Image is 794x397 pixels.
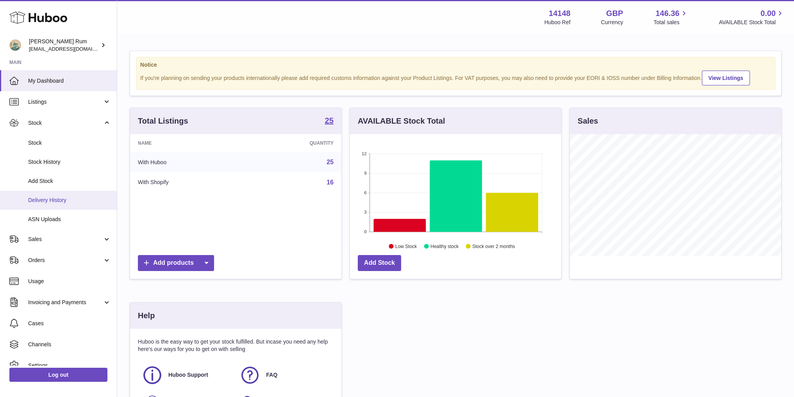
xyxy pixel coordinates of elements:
[140,69,771,85] div: If you're planning on sending your products internationally please add required customs informati...
[28,320,111,327] span: Cases
[28,197,111,204] span: Delivery History
[719,8,785,26] a: 0.00 AVAILABLE Stock Total
[362,151,366,156] text: 12
[28,278,111,285] span: Usage
[28,216,111,223] span: ASN Uploads
[9,39,21,51] img: mail@bartirum.wales
[544,19,571,26] div: Huboo Ref
[28,257,103,264] span: Orders
[358,255,401,271] a: Add Stock
[138,310,155,321] h3: Help
[28,158,111,166] span: Stock History
[138,255,214,271] a: Add products
[601,19,623,26] div: Currency
[364,229,366,234] text: 0
[28,362,111,369] span: Settings
[28,299,103,306] span: Invoicing and Payments
[130,172,244,193] td: With Shopify
[358,116,445,126] h3: AVAILABLE Stock Total
[29,46,115,52] span: [EMAIL_ADDRESS][DOMAIN_NAME]
[28,177,111,185] span: Add Stock
[549,8,571,19] strong: 14148
[655,8,679,19] span: 146.36
[28,98,103,106] span: Listings
[578,116,598,126] h3: Sales
[239,365,329,386] a: FAQ
[364,190,366,195] text: 6
[760,8,776,19] span: 0.00
[719,19,785,26] span: AVAILABLE Stock Total
[327,159,334,165] a: 25
[325,117,334,126] a: 25
[28,341,111,348] span: Channels
[28,77,111,85] span: My Dashboard
[138,338,334,353] p: Huboo is the easy way to get your stock fulfilled. But incase you need any help here's our ways f...
[140,61,771,69] strong: Notice
[606,8,623,19] strong: GBP
[364,210,366,214] text: 3
[430,244,459,249] text: Healthy stock
[266,371,277,379] span: FAQ
[395,244,417,249] text: Low Stock
[327,179,334,186] a: 16
[168,371,208,379] span: Huboo Support
[702,71,750,85] a: View Listings
[325,117,334,124] strong: 25
[138,116,188,126] h3: Total Listings
[130,152,244,172] td: With Huboo
[28,236,103,243] span: Sales
[364,171,366,175] text: 9
[29,38,99,53] div: [PERSON_NAME] Rum
[28,139,111,147] span: Stock
[653,8,688,26] a: 146.36 Total sales
[142,365,232,386] a: Huboo Support
[28,119,103,127] span: Stock
[130,134,244,152] th: Name
[244,134,341,152] th: Quantity
[472,244,515,249] text: Stock over 2 months
[653,19,688,26] span: Total sales
[9,368,107,382] a: Log out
